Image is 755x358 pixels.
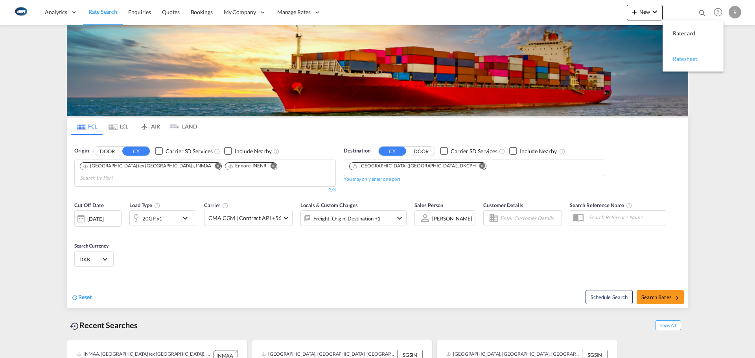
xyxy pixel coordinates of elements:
div: Help [711,6,729,20]
input: Enter Customer Details [500,212,559,224]
md-icon: Unchecked: Search for CY (Container Yard) services for all selected carriers.Checked : Search for... [499,148,505,154]
span: Load Type [129,202,160,208]
md-icon: Unchecked: Ignores neighbouring ports when fetching rates.Checked : Includes neighbouring ports w... [273,148,280,154]
span: Rate Search [88,8,117,15]
span: Carrier [204,202,228,208]
input: Search Reference Name [585,211,666,223]
button: Note: By default Schedule search will only considerorigin ports, destination ports and cut off da... [586,290,633,304]
div: Recent Searches [67,316,141,334]
span: Sales Person [414,202,443,208]
md-icon: icon-information-outline [154,202,160,209]
span: Origin [74,147,88,155]
md-pagination-wrapper: Use the left and right arrow keys to navigate between tabs [71,117,197,135]
div: 20GP x1 [142,213,162,224]
span: Bookings [191,9,213,15]
span: Enquiries [128,9,151,15]
md-icon: Unchecked: Ignores neighbouring ports when fetching rates.Checked : Includes neighbouring ports w... [559,148,565,154]
div: [DATE] [74,210,122,227]
span: Show All [655,320,681,330]
div: icon-refreshReset [71,293,92,302]
span: Customer Details [483,202,523,208]
span: Reset [78,294,92,300]
md-checkbox: Checkbox No Ink [509,147,557,155]
button: CY [122,147,150,156]
div: Include Nearby [235,147,272,155]
md-tab-item: LCL [103,117,134,135]
div: OriginDOOR CY Checkbox No InkUnchecked: Search for CY (Container Yard) services for all selected ... [67,135,688,308]
span: Ratecard [673,26,681,41]
md-icon: icon-backup-restore [70,321,79,331]
span: Locals & Custom Charges [300,202,358,208]
span: Quotes [162,9,179,15]
span: New [630,9,659,15]
div: [DATE] [87,215,103,222]
md-tab-item: LAND [166,117,197,135]
div: icon-magnify [698,9,707,20]
div: R [729,6,741,18]
md-tab-item: FCL [71,117,103,135]
span: Manage Rates [277,8,311,16]
div: 2/3 [74,187,336,193]
span: Search Reference Name [570,202,632,208]
md-icon: icon-plus 400-fg [630,7,639,17]
md-checkbox: Checkbox No Ink [224,147,272,155]
div: Include Nearby [520,147,557,155]
div: Press delete to remove this chip. [352,163,477,169]
img: 1aa151c0c08011ec8d6f413816f9a227.png [12,4,29,21]
span: My Company [224,8,256,16]
div: 20GP x1icon-chevron-down [129,210,196,226]
div: [PERSON_NAME] [432,215,472,222]
div: You may only enter one port [344,176,400,183]
button: Remove [265,163,277,171]
div: Ennore, INENR [228,163,267,169]
button: DOOR [407,147,435,156]
span: Ratesheet [673,51,681,67]
md-checkbox: Checkbox No Ink [155,147,212,155]
md-icon: icon-chevron-down [180,213,194,223]
md-icon: Unchecked: Search for CY (Container Yard) services for all selected carriers.Checked : Search for... [214,148,220,154]
md-select: Sales Person: Rasmus Ottosen [431,213,473,224]
div: Ratecard [669,24,717,43]
md-icon: icon-magnify [698,9,707,17]
div: Carrier SD Services [451,147,497,155]
span: Destination [344,147,370,155]
md-datepicker: Select [74,226,80,237]
img: LCL+%26+FCL+BACKGROUND.png [67,25,688,116]
div: Freight Origin Destination Factory Stuffingicon-chevron-down [300,210,407,226]
md-checkbox: Checkbox No Ink [440,147,497,155]
button: icon-plus 400-fgNewicon-chevron-down [627,5,663,20]
div: Press delete to remove this chip. [83,163,213,169]
div: Chennai (ex Madras), INMAA [83,163,211,169]
button: Remove [474,163,486,171]
md-chips-wrap: Chips container. Use arrow keys to select chips. [348,160,493,174]
md-icon: The selected Trucker/Carrierwill be displayed in the rate results If the rates are from another f... [222,202,228,209]
md-select: Select Currency: kr DKKDenmark Krone [79,253,109,265]
span: Search Currency [74,243,109,249]
md-tab-item: AIR [134,117,166,135]
md-icon: icon-chevron-down [650,7,659,17]
span: Analytics [45,8,67,16]
div: Press delete to remove this chip. [228,163,268,169]
button: DOOR [94,147,121,156]
div: Freight Origin Destination Factory Stuffing [313,213,381,224]
span: Help [711,6,725,19]
input: Chips input. [80,172,155,184]
div: Ratesheet [669,49,717,69]
md-icon: icon-airplane [140,122,149,128]
button: CY [379,147,406,156]
button: Remove [210,163,221,171]
md-chips-wrap: Chips container. Use arrow keys to select chips. [79,160,331,184]
button: Search Ratesicon-arrow-right [637,290,684,304]
span: CMA CGM | Contract API +56 [208,214,281,222]
div: Copenhagen (Kobenhavn), DKCPH [352,163,476,169]
span: Search Rates [641,294,679,300]
span: DKK [79,256,101,263]
md-icon: icon-chevron-down [395,213,404,223]
md-icon: Your search will be saved by the below given name [626,202,632,209]
md-icon: icon-arrow-right [674,295,679,301]
span: Cut Off Date [74,202,104,208]
md-icon: icon-refresh [71,294,78,301]
div: Carrier SD Services [166,147,212,155]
